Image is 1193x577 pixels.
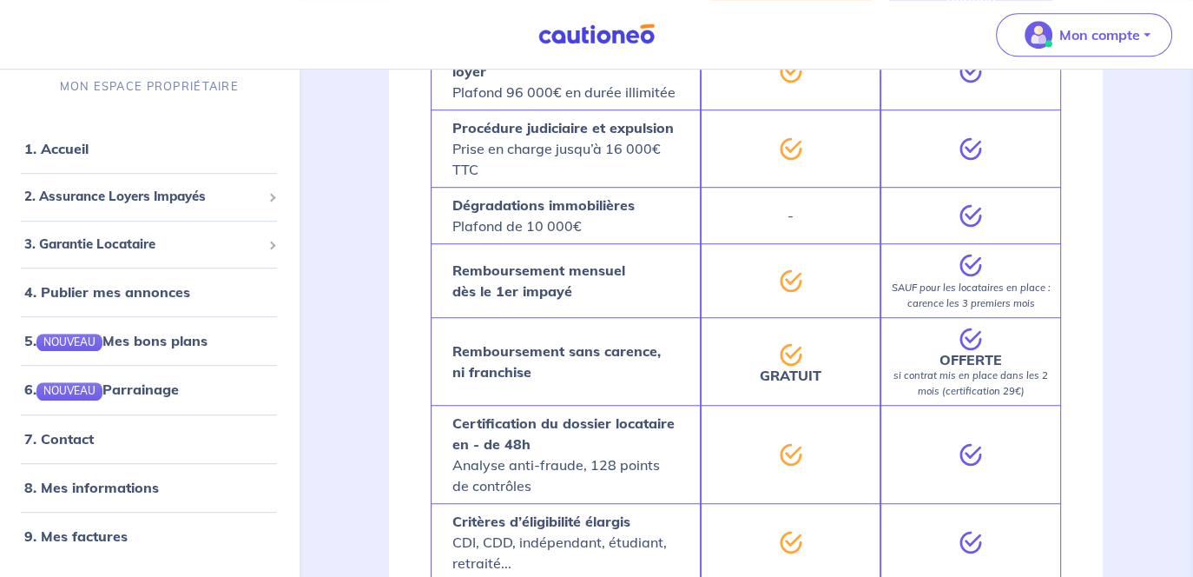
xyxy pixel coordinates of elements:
[60,78,239,95] p: MON ESPACE PROPRIÉTAIRE
[452,513,630,530] strong: Critères d’éligibilité élargis
[452,195,635,236] p: Plafond de 10 000€
[452,117,679,180] p: Prise en charge jusqu’à 16 000€ TTC
[7,421,292,456] div: 7. Contact
[24,141,89,158] a: 1. Accueil
[24,527,128,545] a: 9. Mes factures
[24,430,94,448] a: 7. Contact
[452,119,674,136] strong: Procédure judiciaire et expulsion
[1025,21,1052,49] img: illu_account_valid_menu.svg
[892,282,1051,309] em: SAUF pour les locataires en place : carence les 3 premiers mois
[452,262,625,300] strong: Remboursement mensuel dès le 1er impayé
[1059,24,1140,45] p: Mon compte
[452,40,679,103] p: Plafond 96 000€ en durée illimitée
[996,13,1172,56] button: illu_account_valid_menu.svgMon compte
[24,235,261,255] span: 3. Garantie Locataire
[7,470,292,505] div: 8. Mes informations
[452,511,679,574] p: CDI, CDD, indépendant, étudiant, retraité...
[452,196,635,214] strong: Dégradations immobilières
[24,188,261,208] span: 2. Assurance Loyers Impayés
[7,324,292,359] div: 5.NOUVEAUMes bons plans
[24,333,208,350] a: 5.NOUVEAUMes bons plans
[7,373,292,408] div: 6.NOUVEAUParrainage
[452,342,661,381] strong: Remboursement sans carence, ni franchise
[24,284,190,302] a: 4. Publier mes annonces
[7,228,292,262] div: 3. Garantie Locataire
[452,413,679,496] p: Analyse anti-fraude, 128 points de contrôles
[24,479,159,496] a: 8. Mes informations
[760,367,821,384] strong: GRATUIT
[7,132,292,167] div: 1. Accueil
[24,381,179,399] a: 6.NOUVEAUParrainage
[701,187,881,243] div: -
[452,415,675,453] strong: Certification du dossier locataire en - de 48h
[893,369,1048,397] em: si contrat mis en place dans les 2 mois (certification 29€)
[7,519,292,554] div: 9. Mes factures
[939,351,1002,368] strong: OFFERTE
[7,275,292,310] div: 4. Publier mes annonces
[531,23,662,45] img: Cautioneo
[7,181,292,215] div: 2. Assurance Loyers Impayés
